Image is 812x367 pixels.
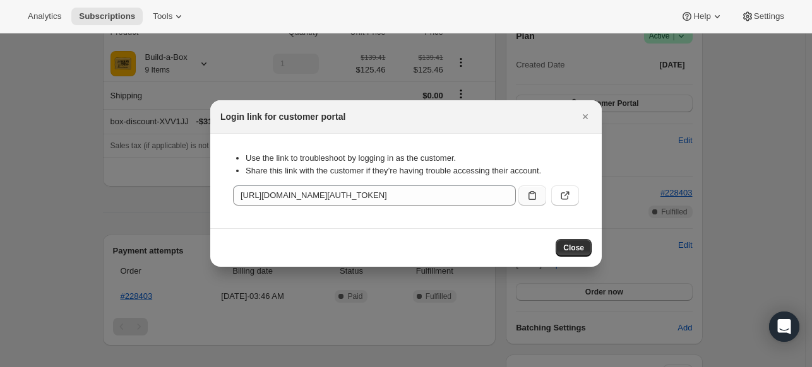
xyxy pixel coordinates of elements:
span: Analytics [28,11,61,21]
h2: Login link for customer portal [220,110,345,123]
span: Help [693,11,710,21]
div: Open Intercom Messenger [769,312,799,342]
span: Tools [153,11,172,21]
button: Subscriptions [71,8,143,25]
button: Close [576,108,594,125]
span: Settings [754,11,784,21]
button: Tools [145,8,193,25]
button: Settings [734,8,792,25]
span: Close [563,243,584,253]
li: Share this link with the customer if they’re having trouble accessing their account. [246,165,579,177]
li: Use the link to troubleshoot by logging in as the customer. [246,152,579,165]
span: Subscriptions [79,11,135,21]
button: Help [673,8,731,25]
button: Analytics [20,8,69,25]
button: Close [556,239,592,257]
